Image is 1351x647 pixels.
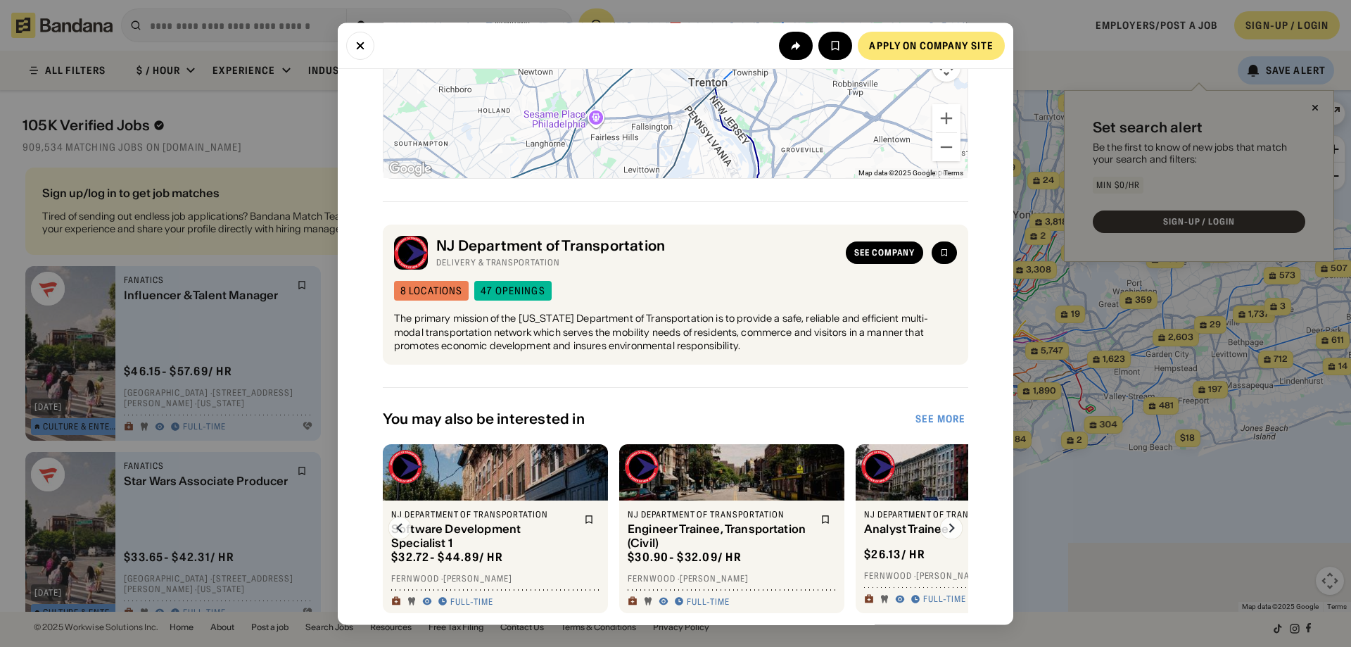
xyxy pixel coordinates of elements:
[861,450,895,484] img: NJ Department of Transportation logo
[864,523,1048,536] div: Analyst Trainee
[388,450,422,484] img: NJ Department of Transportation logo
[940,517,963,539] img: Right Arrow
[388,517,411,539] img: Left Arrow
[858,170,935,177] span: Map data ©2025 Google
[687,596,730,608] div: Full-time
[625,450,659,484] img: NJ Department of Transportation logo
[932,133,960,161] button: Zoom out
[944,170,963,177] a: Terms (opens in new tab)
[628,523,812,550] div: Engineer Trainee, Transportation (Civil)
[628,550,742,565] div: $ 30.90 - $32.09 / hr
[391,550,503,565] div: $ 32.72 - $44.89 / hr
[391,509,576,520] div: NJ Department of Transportation
[854,249,915,257] div: See company
[628,509,812,520] div: NJ Department of Transportation
[391,523,576,550] div: Software Development Specialist 1
[436,258,837,269] div: Delivery & Transportation
[864,571,1072,582] div: Fernwood · [PERSON_NAME]
[346,31,374,59] button: Close
[481,286,545,296] div: 47 openings
[923,594,966,605] div: Full-time
[864,509,1048,520] div: NJ Department of Transportation
[436,238,837,255] div: NJ Department of Transportation
[450,596,493,608] div: Full-time
[394,312,957,353] div: The primary mission of the [US_STATE] Department of Transportation is to provide a safe, reliable...
[869,40,994,50] div: Apply on company site
[932,104,960,132] button: Zoom in
[387,160,433,178] a: Open this area in Google Maps (opens a new window)
[383,410,913,427] div: You may also be interested in
[391,573,600,584] div: Fernwood · [PERSON_NAME]
[394,236,428,270] img: NJ Department of Transportation logo
[864,548,925,563] div: $ 26.13 / hr
[400,286,462,296] div: 8 locations
[628,573,836,584] div: Fernwood · [PERSON_NAME]
[387,160,433,178] img: Google
[915,414,965,424] div: See more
